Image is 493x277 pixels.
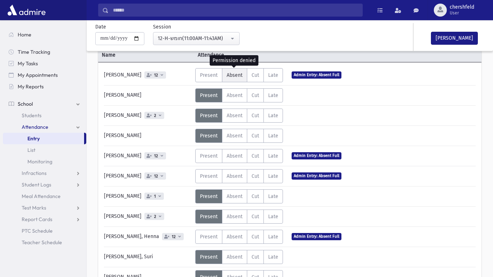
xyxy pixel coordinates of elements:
span: Absent [227,254,243,260]
span: Absent [227,214,243,220]
div: Permission denied [210,55,258,66]
a: Report Cards [3,214,86,225]
span: 2 [153,214,158,219]
div: [PERSON_NAME] [100,129,195,143]
div: [PERSON_NAME], Henna [100,230,195,244]
span: Present [200,113,218,119]
span: Cut [252,173,259,179]
span: Attendance [22,124,48,130]
div: [PERSON_NAME] [100,68,195,82]
a: Student Logs [3,179,86,190]
div: AttTypes [195,109,283,123]
span: 1 [153,194,157,199]
a: Entry [3,133,84,144]
a: Infractions [3,167,86,179]
span: Cut [252,92,259,98]
span: Meal Attendance [22,193,61,199]
span: Absent [227,113,243,119]
span: chershfeld [450,4,474,10]
a: Time Tracking [3,46,86,58]
div: [PERSON_NAME], Suri [100,250,195,264]
span: Present [200,92,218,98]
span: 12 [170,234,177,239]
span: Late [268,214,278,220]
span: Absent [227,234,243,240]
span: Late [268,173,278,179]
span: Cut [252,193,259,199]
span: Absent [227,92,243,98]
span: Late [268,153,278,159]
span: My Appointments [18,72,58,78]
span: Report Cards [22,216,52,223]
span: Time Tracking [18,49,50,55]
div: [PERSON_NAME] [100,210,195,224]
span: Present [200,193,218,199]
span: PTC Schedule [22,228,53,234]
span: Name [98,51,194,59]
span: Present [200,173,218,179]
span: Cut [252,214,259,220]
span: My Reports [18,83,44,90]
span: Present [200,234,218,240]
span: Entry [27,135,40,142]
a: Students [3,110,86,121]
span: Absent [227,72,243,78]
span: Absent [227,193,243,199]
div: [PERSON_NAME] [100,88,195,102]
span: Present [200,214,218,220]
span: Cut [252,153,259,159]
div: AttTypes [195,210,283,224]
span: 2 [153,113,158,118]
span: Late [268,72,278,78]
span: Late [268,234,278,240]
img: AdmirePro [6,3,47,17]
span: Admin Entry: Absent Full [292,172,341,179]
input: Search [109,4,362,17]
a: Meal Attendance [3,190,86,202]
span: Late [268,113,278,119]
div: AttTypes [195,149,283,163]
a: School [3,98,86,110]
div: [PERSON_NAME] [100,169,195,183]
div: [PERSON_NAME] [100,149,195,163]
span: My Tasks [18,60,38,67]
div: AttTypes [195,189,283,203]
span: User [450,10,474,16]
a: Test Marks [3,202,86,214]
span: Late [268,133,278,139]
span: Present [200,153,218,159]
button: 12-H-חומש(11:00AM-11:43AM) [153,32,240,45]
span: Cut [252,234,259,240]
div: AttTypes [195,169,283,183]
span: Infractions [22,170,47,176]
div: [PERSON_NAME] [100,109,195,123]
div: AttTypes [195,230,283,244]
span: Cut [252,72,259,78]
span: 12 [153,174,160,179]
span: Monitoring [27,158,52,165]
div: AttTypes [195,88,283,102]
span: Admin Entry: Absent Full [292,71,341,78]
div: AttTypes [195,129,283,143]
span: Teacher Schedule [22,239,62,246]
button: [PERSON_NAME] [431,32,478,45]
a: My Appointments [3,69,86,81]
label: Date [95,23,106,31]
a: My Reports [3,81,86,92]
a: Home [3,29,86,40]
span: Absent [227,153,243,159]
span: Late [268,193,278,199]
span: List [27,147,35,153]
span: Cut [252,133,259,139]
span: Test Marks [22,205,46,211]
span: Home [18,31,31,38]
span: Attendance [194,51,290,59]
a: My Tasks [3,58,86,69]
span: Cut [252,113,259,119]
span: Absent [227,133,243,139]
span: Present [200,133,218,139]
a: Monitoring [3,156,86,167]
span: 12 [153,154,160,158]
a: PTC Schedule [3,225,86,237]
span: Admin Entry: Absent Full [292,152,341,159]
